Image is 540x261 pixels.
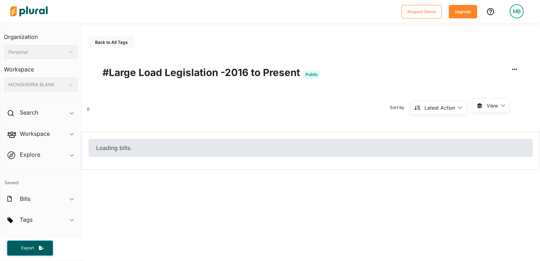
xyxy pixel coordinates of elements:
[504,1,529,21] a: MB
[424,104,455,111] div: Latest Action
[303,70,321,79] span: Public
[102,65,519,80] h1: #Large Load Legislation -2016 to Present
[20,195,30,203] h2: Bills
[401,8,442,15] a: Request Demo
[81,98,90,117] div: 0
[88,37,135,48] button: Back to All Tags
[401,5,442,18] button: Request Demo
[8,81,66,88] div: MONSHERRA BLANK
[95,40,128,45] span: Back to All Tags
[449,8,477,15] a: Upgrade
[0,170,81,188] h4: Saved
[20,130,50,138] h2: Workspace
[449,5,477,18] button: Upgrade
[8,48,66,56] div: Personal
[89,139,533,157] div: Loading bills.
[7,240,53,256] button: Export
[487,102,498,109] span: View
[16,245,39,251] span: Export
[4,27,77,42] h3: Organization
[510,4,524,18] div: MB
[390,104,410,111] span: Sort by
[4,59,77,75] h3: Workspace
[20,109,38,116] h2: Search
